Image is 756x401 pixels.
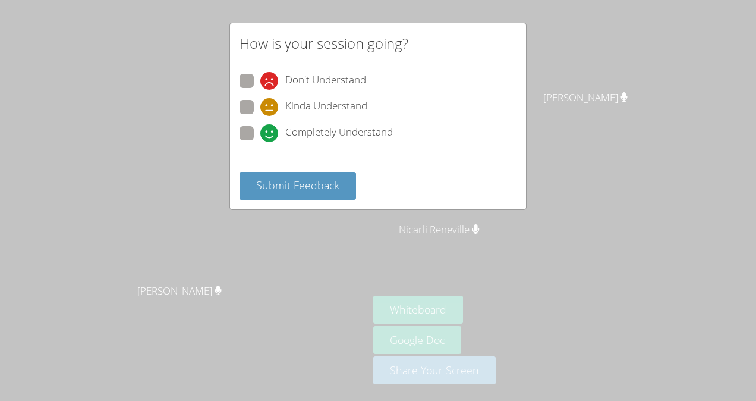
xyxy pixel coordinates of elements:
[285,124,393,142] span: Completely Understand
[240,33,408,54] h2: How is your session going?
[240,172,356,200] button: Submit Feedback
[285,98,367,116] span: Kinda Understand
[256,178,339,192] span: Submit Feedback
[285,72,366,90] span: Don't Understand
